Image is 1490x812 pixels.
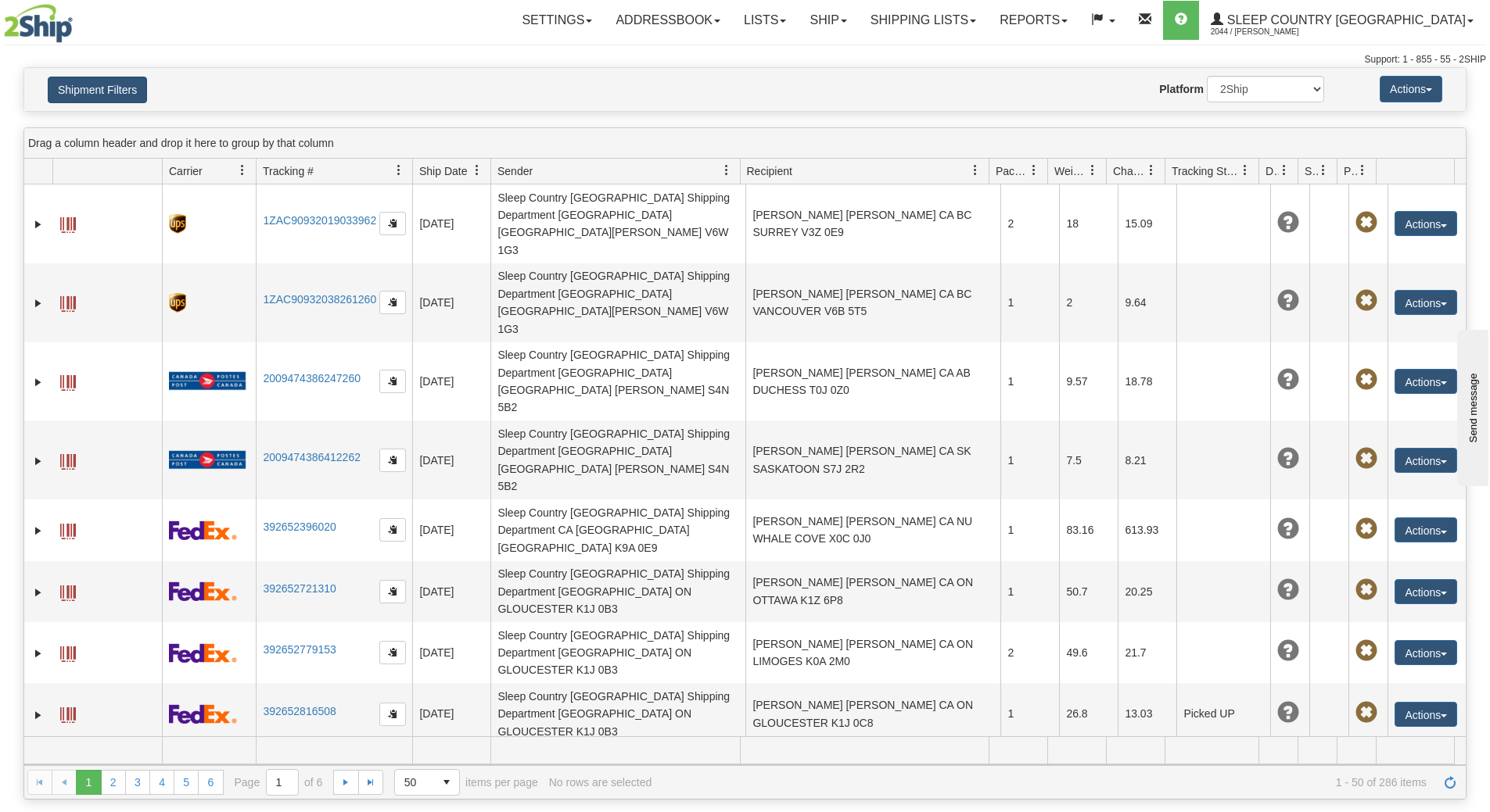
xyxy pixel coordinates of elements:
[490,622,745,683] td: Sleep Country [GEOGRAPHIC_DATA] Shipping Department [GEOGRAPHIC_DATA] ON GLOUCESTER K1J 0B3
[1118,263,1176,342] td: 9.64
[1310,157,1337,184] a: Shipment Issues filter column settings
[169,520,237,540] img: 2 - FedEx Express®
[358,770,383,795] a: Go to the last page
[464,157,490,184] a: Ship Date filter column settings
[1454,326,1488,485] iframe: chat widget
[490,184,745,263] td: Sleep Country [GEOGRAPHIC_DATA] Shipping Department [GEOGRAPHIC_DATA] [GEOGRAPHIC_DATA][PERSON_NA...
[235,769,323,796] span: Page of 6
[434,770,459,795] span: select
[379,580,406,603] button: Copy to clipboard
[31,585,46,600] a: Expand
[31,216,46,232] a: Expand
[169,163,203,179] span: Carrier
[1395,640,1457,665] button: Actions
[412,342,490,421] td: [DATE]
[1172,163,1240,179] span: Tracking Status
[394,769,538,796] span: items per page
[1344,163,1357,179] span: Pickup Status
[60,639,76,664] a: Label
[412,420,490,499] td: [DATE]
[988,1,1079,40] a: Reports
[1000,622,1059,683] td: 2
[490,499,745,560] td: Sleep Country [GEOGRAPHIC_DATA] Shipping Department CA [GEOGRAPHIC_DATA] [GEOGRAPHIC_DATA] K9A 0E9
[1079,157,1106,184] a: Weight filter column settings
[198,770,223,795] a: 6
[379,641,406,664] button: Copy to clipboard
[60,517,76,542] a: Label
[1000,499,1059,560] td: 1
[549,776,652,789] div: No rows are selected
[404,774,425,790] span: 50
[1118,622,1176,683] td: 21.7
[60,210,76,235] a: Label
[412,263,490,342] td: [DATE]
[1277,290,1299,312] span: Unknown
[263,293,376,306] a: 1ZAC90932038261260
[379,370,406,393] button: Copy to clipboard
[1277,640,1299,662] span: Unknown
[31,646,46,661] a: Expand
[31,707,46,723] a: Expand
[169,643,237,663] img: 2 - FedEx Express®
[1059,561,1118,622] td: 50.7
[267,770,298,795] input: Page 1
[1271,157,1298,184] a: Delivery Status filter column settings
[60,700,76,725] a: Label
[1355,212,1377,234] span: Pickup Not Assigned
[60,578,76,603] a: Label
[1059,342,1118,421] td: 9.57
[412,622,490,683] td: [DATE]
[1000,263,1059,342] td: 1
[1266,163,1279,179] span: Delivery Status
[1118,561,1176,622] td: 20.25
[1349,157,1376,184] a: Pickup Status filter column settings
[229,157,256,184] a: Carrier filter column settings
[1118,499,1176,560] td: 613.93
[490,561,745,622] td: Sleep Country [GEOGRAPHIC_DATA] Shipping Department [GEOGRAPHIC_DATA] ON GLOUCESTER K1J 0B3
[1355,369,1377,391] span: Pickup Not Assigned
[745,499,1000,560] td: [PERSON_NAME] [PERSON_NAME] CA NU WHALE COVE X0C 0J0
[1395,579,1457,604] button: Actions
[1000,683,1059,744] td: 1
[1113,163,1146,179] span: Charge
[31,453,46,469] a: Expand
[31,374,46,390] a: Expand
[1355,448,1377,470] span: Pickup Not Assigned
[60,447,76,472] a: Label
[1223,13,1466,27] span: Sleep Country [GEOGRAPHIC_DATA]
[490,263,745,342] td: Sleep Country [GEOGRAPHIC_DATA] Shipping Department [GEOGRAPHIC_DATA] [GEOGRAPHIC_DATA][PERSON_NA...
[4,53,1486,66] div: Support: 1 - 855 - 55 - 2SHIP
[747,163,792,179] span: Recipient
[263,214,376,227] a: 1ZAC90932019033962
[1395,369,1457,394] button: Actions
[412,184,490,263] td: [DATE]
[333,770,358,795] a: Go to the next page
[962,157,989,184] a: Recipient filter column settings
[379,212,406,235] button: Copy to clipboard
[263,582,336,595] a: 392652721310
[798,1,858,40] a: Ship
[412,561,490,622] td: [DATE]
[1000,561,1059,622] td: 1
[1059,420,1118,499] td: 7.5
[1355,702,1377,724] span: Pickup Not Assigned
[510,1,604,40] a: Settings
[490,420,745,499] td: Sleep Country [GEOGRAPHIC_DATA] Shipping Department [GEOGRAPHIC_DATA] [GEOGRAPHIC_DATA] [PERSON_N...
[1380,76,1442,102] button: Actions
[859,1,988,40] a: Shipping lists
[379,703,406,726] button: Copy to clipboard
[1395,517,1457,542] button: Actions
[745,622,1000,683] td: [PERSON_NAME] [PERSON_NAME] CA ON LIMOGES K0A 2M0
[1277,212,1299,234] span: Unknown
[1395,290,1457,315] button: Actions
[125,770,150,795] a: 3
[263,705,336,717] a: 392652816508
[379,449,406,472] button: Copy to clipboard
[490,683,745,744] td: Sleep Country [GEOGRAPHIC_DATA] Shipping Department [GEOGRAPHIC_DATA] ON GLOUCESTER K1J 0B3
[745,561,1000,622] td: [PERSON_NAME] [PERSON_NAME] CA ON OTTAWA K1Z 6P8
[149,770,174,795] a: 4
[412,499,490,560] td: [DATE]
[394,769,460,796] span: Page sizes drop down
[1000,420,1059,499] td: 1
[1277,579,1299,601] span: Unknown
